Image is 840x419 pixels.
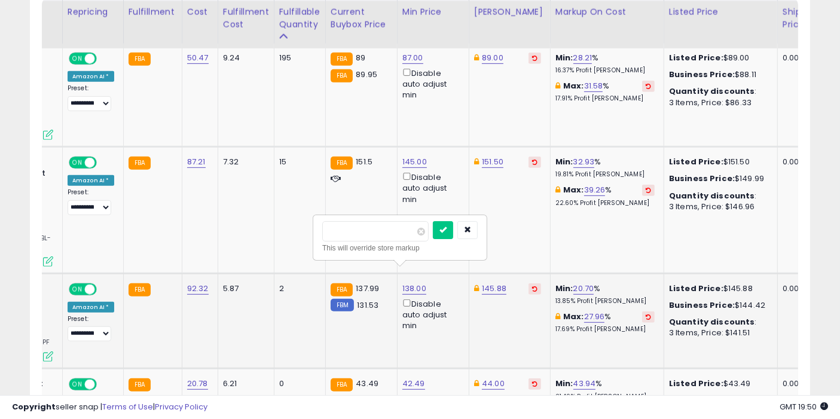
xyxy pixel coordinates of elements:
[129,378,151,392] small: FBA
[669,378,768,389] div: $43.49
[129,6,177,19] div: Fulfillment
[402,6,464,19] div: Min Price
[402,156,427,168] a: 145.00
[573,156,595,168] a: 32.93
[573,378,596,390] a: 43.94
[279,53,316,63] div: 195
[70,380,85,390] span: ON
[482,283,506,295] a: 145.88
[669,69,768,80] div: $88.11
[669,69,735,80] b: Business Price:
[669,6,772,19] div: Listed Price
[95,284,114,294] span: OFF
[356,378,378,389] span: 43.49
[187,52,209,64] a: 50.47
[669,173,735,184] b: Business Price:
[331,299,354,311] small: FBM
[68,6,118,19] div: Repricing
[402,297,460,331] div: Disable auto adjust min
[669,201,768,212] div: 3 Items, Price: $146.96
[357,299,378,311] span: 131.53
[555,283,573,294] b: Min:
[555,185,655,207] div: %
[555,199,655,207] p: 22.60% Profit [PERSON_NAME]
[70,158,85,168] span: ON
[70,284,85,294] span: ON
[669,157,768,167] div: $151.50
[356,156,372,167] span: 151.5
[322,242,478,254] div: This will override store markup
[331,6,392,31] div: Current Buybox Price
[129,283,151,296] small: FBA
[584,184,606,196] a: 39.26
[555,297,655,305] p: 13.85% Profit [PERSON_NAME]
[331,378,353,392] small: FBA
[573,52,592,64] a: 28.21
[223,53,265,63] div: 9.24
[550,1,664,48] th: The percentage added to the cost of goods (COGS) that forms the calculator for Min & Max prices.
[573,283,594,295] a: 20.70
[155,401,207,412] a: Privacy Policy
[102,401,153,412] a: Terms of Use
[669,97,768,108] div: 3 Items, Price: $86.33
[555,325,655,334] p: 17.69% Profit [PERSON_NAME]
[356,52,365,63] span: 89
[129,53,151,66] small: FBA
[12,401,56,412] strong: Copyright
[482,378,505,390] a: 44.00
[95,54,114,64] span: OFF
[482,156,503,168] a: 151.50
[331,283,353,296] small: FBA
[555,378,573,389] b: Min:
[669,173,768,184] div: $149.99
[223,378,265,389] div: 6.21
[402,283,426,295] a: 138.00
[669,85,755,97] b: Quantity discounts
[68,315,114,341] div: Preset:
[555,283,655,305] div: %
[223,157,265,167] div: 7.32
[474,6,545,19] div: [PERSON_NAME]
[68,71,114,82] div: Amazon AI *
[584,311,605,323] a: 27.96
[783,6,807,31] div: Ship Price
[12,402,207,413] div: seller snap | |
[356,283,379,294] span: 137.99
[482,52,503,64] a: 89.00
[669,328,768,338] div: 3 Items, Price: $141.51
[555,170,655,179] p: 19.81% Profit [PERSON_NAME]
[68,302,114,313] div: Amazon AI *
[584,80,603,92] a: 31.58
[780,401,828,412] span: 2025-09-14 19:50 GMT
[187,156,206,168] a: 87.21
[555,81,655,103] div: %
[783,53,802,63] div: 0.00
[555,66,655,75] p: 16.37% Profit [PERSON_NAME]
[669,156,723,167] b: Listed Price:
[555,378,655,400] div: %
[669,299,735,311] b: Business Price:
[563,80,584,91] b: Max:
[70,54,85,64] span: ON
[669,53,768,63] div: $89.00
[68,84,114,111] div: Preset:
[279,157,316,167] div: 15
[555,94,655,103] p: 17.91% Profit [PERSON_NAME]
[669,283,768,294] div: $145.88
[669,52,723,63] b: Listed Price:
[129,157,151,170] small: FBA
[563,311,584,322] b: Max:
[331,69,353,82] small: FBA
[783,378,802,389] div: 0.00
[95,158,114,168] span: OFF
[402,170,460,204] div: Disable auto adjust min
[669,317,768,328] div: :
[669,316,755,328] b: Quantity discounts
[669,300,768,311] div: $144.42
[669,190,755,201] b: Quantity discounts
[279,283,316,294] div: 2
[223,6,269,31] div: Fulfillment Cost
[187,6,213,19] div: Cost
[402,378,425,390] a: 42.49
[402,52,423,64] a: 87.00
